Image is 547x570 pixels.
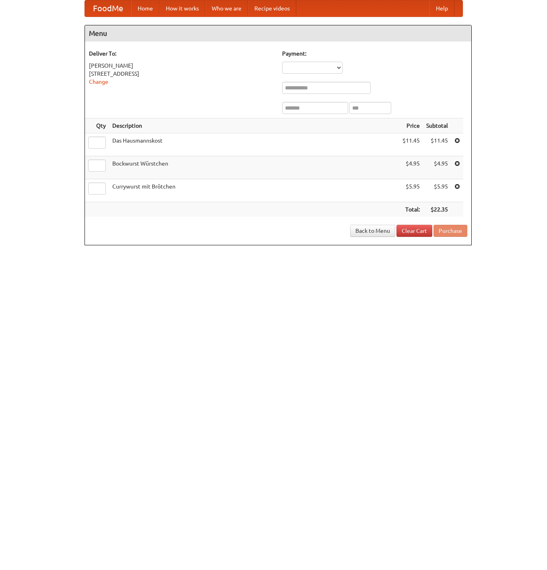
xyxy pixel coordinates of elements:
[85,0,131,17] a: FoodMe
[131,0,159,17] a: Home
[89,79,108,85] a: Change
[89,62,274,70] div: [PERSON_NAME]
[399,133,423,156] td: $11.45
[350,225,395,237] a: Back to Menu
[399,118,423,133] th: Price
[109,156,399,179] td: Bockwurst Würstchen
[85,25,471,41] h4: Menu
[109,133,399,156] td: Das Hausmannskost
[85,118,109,133] th: Qty
[429,0,454,17] a: Help
[248,0,296,17] a: Recipe videos
[396,225,432,237] a: Clear Cart
[89,70,274,78] div: [STREET_ADDRESS]
[423,156,451,179] td: $4.95
[399,179,423,202] td: $5.95
[109,179,399,202] td: Currywurst mit Brötchen
[109,118,399,133] th: Description
[205,0,248,17] a: Who we are
[399,202,423,217] th: Total:
[423,179,451,202] td: $5.95
[423,133,451,156] td: $11.45
[423,202,451,217] th: $22.35
[282,50,467,58] h5: Payment:
[159,0,205,17] a: How it works
[423,118,451,133] th: Subtotal
[433,225,467,237] button: Purchase
[399,156,423,179] td: $4.95
[89,50,274,58] h5: Deliver To:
